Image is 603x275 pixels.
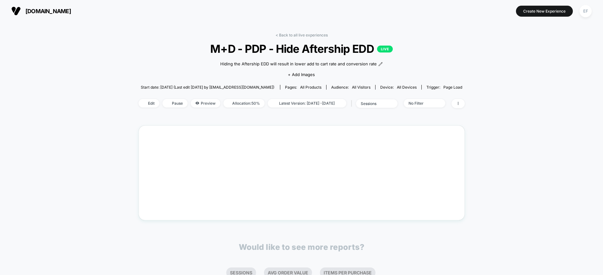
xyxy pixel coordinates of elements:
span: All Visitors [352,85,370,90]
a: < Back to all live experiences [276,33,328,37]
p: Would like to see more reports? [239,242,365,252]
img: Visually logo [11,6,21,16]
div: EF [579,5,592,17]
div: Audience: [331,85,370,90]
button: [DOMAIN_NAME] [9,6,73,16]
span: Device: [375,85,421,90]
div: Pages: [285,85,321,90]
span: Latest Version: [DATE] - [DATE] [268,99,346,107]
span: | [349,99,356,108]
span: Preview [191,99,220,107]
p: LIVE [377,46,393,52]
div: Trigger: [426,85,462,90]
span: all devices [397,85,417,90]
div: sessions [361,101,386,106]
span: Hiding the Aftership EDD will result in lower add to cart rate and conversion rate [220,61,377,67]
span: [DOMAIN_NAME] [25,8,71,14]
span: Pause [162,99,188,107]
span: Page Load [443,85,462,90]
span: Start date: [DATE] (Last edit [DATE] by [EMAIL_ADDRESS][DOMAIN_NAME]) [141,85,274,90]
span: Edit [139,99,159,107]
div: No Filter [408,101,434,106]
span: all products [300,85,321,90]
span: M+D - PDP - Hide Aftership EDD [155,42,448,55]
button: EF [578,5,594,18]
button: Create New Experience [516,6,573,17]
span: Allocation: 50% [223,99,265,107]
span: + Add Images [288,72,315,77]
